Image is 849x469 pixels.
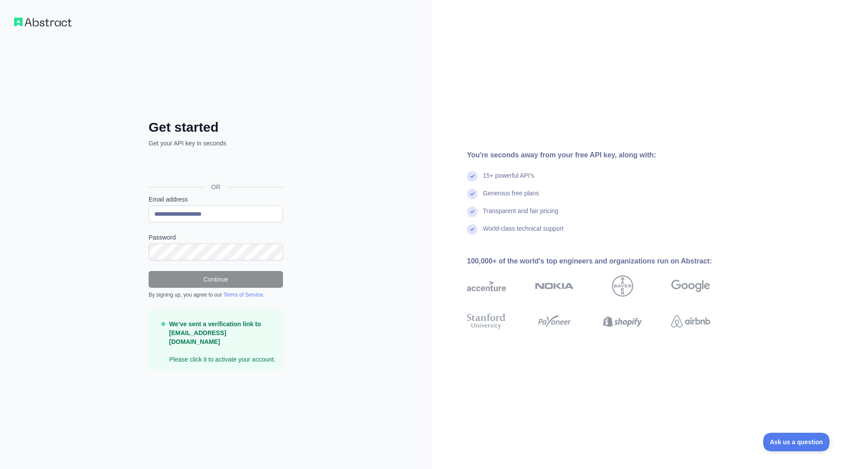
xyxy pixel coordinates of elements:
[535,275,574,297] img: nokia
[144,157,286,177] iframe: Sign in with Google Button
[149,157,281,177] div: Sign in with Google. Opens in new tab
[223,292,263,298] a: Terms of Service
[149,271,283,288] button: Continue
[467,224,478,235] img: check mark
[467,150,738,160] div: You're seconds away from your free API key, along with:
[149,233,283,242] label: Password
[467,312,506,331] img: stanford university
[467,171,478,182] img: check mark
[149,195,283,204] label: Email address
[169,320,276,364] p: Please click it to activate your account.
[612,275,633,297] img: bayer
[467,256,738,267] div: 100,000+ of the world's top engineers and organizations run on Abstract:
[483,171,534,189] div: 15+ powerful API's
[467,206,478,217] img: check mark
[483,189,539,206] div: Generous free plans
[483,206,558,224] div: Transparent and fair pricing
[467,275,506,297] img: accenture
[671,275,710,297] img: google
[535,312,574,331] img: payoneer
[149,139,283,148] p: Get your API key in seconds
[603,312,642,331] img: shopify
[149,119,283,135] h2: Get started
[763,433,831,451] iframe: Toggle Customer Support
[467,189,478,199] img: check mark
[483,224,564,242] div: World-class technical support
[169,320,261,345] strong: We've sent a verification link to [EMAIL_ADDRESS][DOMAIN_NAME]
[149,291,283,298] div: By signing up, you agree to our .
[14,18,72,27] img: Workflow
[204,183,228,191] span: OR
[671,312,710,331] img: airbnb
